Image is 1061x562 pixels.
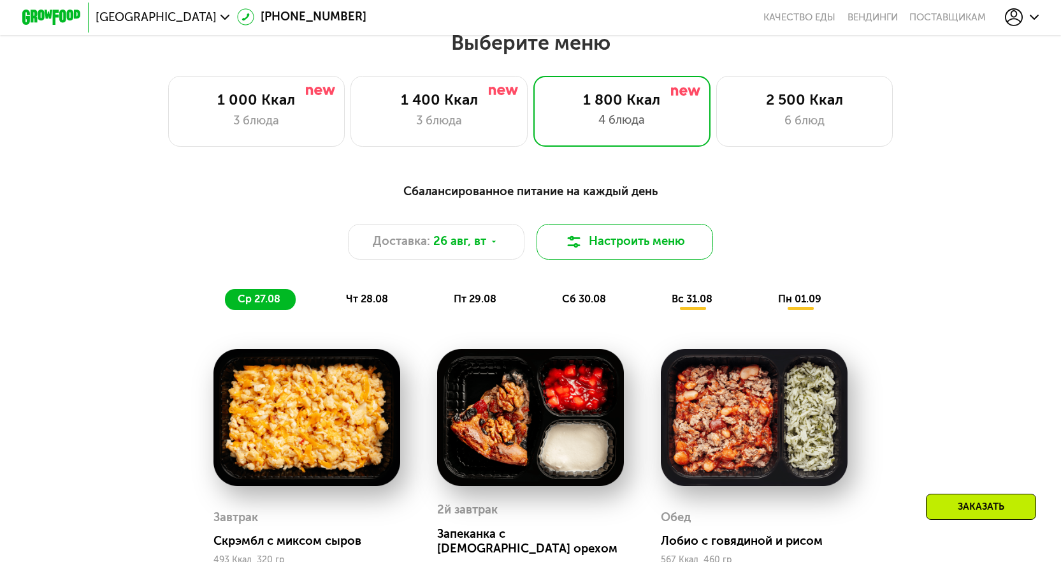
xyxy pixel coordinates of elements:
span: [GEOGRAPHIC_DATA] [96,11,217,24]
div: 1 800 Ккал [549,91,695,109]
div: 4 блюда [549,112,695,129]
div: поставщикам [909,11,986,24]
span: сб 30.08 [562,293,606,305]
div: 1 000 Ккал [184,91,329,109]
div: Лобио с говядиной и рисом [661,534,859,549]
div: 1 400 Ккал [366,91,512,109]
span: чт 28.08 [346,293,388,305]
div: 3 блюда [184,112,329,130]
span: пн 01.09 [778,293,821,305]
div: Заказать [926,494,1036,520]
div: Запеканка с [DEMOGRAPHIC_DATA] орехом [437,527,635,556]
span: вс 31.08 [672,293,712,305]
span: 26 авг, вт [433,233,486,251]
span: пт 29.08 [454,293,496,305]
div: Завтрак [213,507,258,529]
button: Настроить меню [537,224,714,260]
div: Сбалансированное питание на каждый день [94,182,967,201]
span: Доставка: [373,233,430,251]
div: Обед [661,507,691,529]
div: 3 блюда [366,112,512,130]
div: 2й завтрак [437,499,498,521]
div: 6 блюд [732,112,877,130]
div: Скрэмбл с миксом сыров [213,534,412,549]
a: Вендинги [848,11,898,24]
a: Качество еды [763,11,835,24]
span: ср 27.08 [238,293,280,305]
a: [PHONE_NUMBER] [237,8,366,26]
div: 2 500 Ккал [732,91,877,109]
h2: Выберите меню [47,30,1014,55]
